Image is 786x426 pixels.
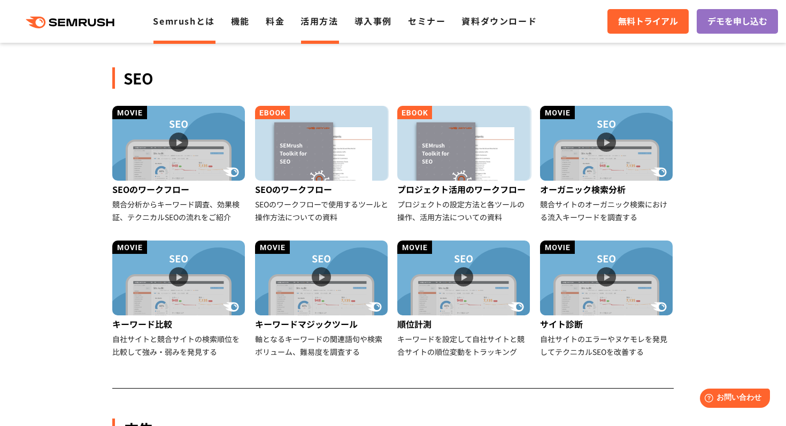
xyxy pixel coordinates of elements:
a: セミナー [408,14,445,27]
div: プロジェクト活用のワークフロー [397,181,531,198]
div: オーガニック検索分析 [540,181,674,198]
a: SEOのワークフロー 競合分析からキーワード調査、効果検証、テクニカルSEOの流れをご紹介 [112,106,246,223]
a: 順位計測 キーワードを設定して自社サイトと競合サイトの順位変動をトラッキング [397,241,531,358]
a: オーガニック検索分析 競合サイトのオーガニック検索における流入キーワードを調査する [540,106,674,223]
div: キーワードマジックツール [255,315,389,332]
div: 自社サイトと競合サイトの検索順位を比較して強み・弱みを発見する [112,332,246,358]
div: 競合サイトのオーガニック検索における流入キーワードを調査する [540,198,674,223]
a: 活用方法 [300,14,338,27]
a: 導入事例 [355,14,392,27]
div: SEO [112,67,674,89]
a: 料金 [266,14,284,27]
div: キーワードを設定して自社サイトと競合サイトの順位変動をトラッキング [397,332,531,358]
span: 無料トライアル [618,14,678,28]
a: サイト診断 自社サイトのエラーやヌケモレを発見してテクニカルSEOを改善する [540,241,674,358]
a: Semrushとは [153,14,214,27]
span: デモを申し込む [707,14,767,28]
a: デモを申し込む [697,9,778,34]
a: プロジェクト活用のワークフロー プロジェクトの設定方法と各ツールの操作、活用方法についての資料 [397,106,531,223]
a: キーワード比較 自社サイトと競合サイトの検索順位を比較して強み・弱みを発見する [112,241,246,358]
div: サイト診断 [540,315,674,332]
a: 資料ダウンロード [461,14,537,27]
div: SEOのワークフローで使用するツールと操作方法についての資料 [255,198,389,223]
div: 順位計測 [397,315,531,332]
a: 機能 [231,14,250,27]
div: プロジェクトの設定方法と各ツールの操作、活用方法についての資料 [397,198,531,223]
a: キーワードマジックツール 軸となるキーワードの関連語句や検索ボリューム、難易度を調査する [255,241,389,358]
a: 無料トライアル [607,9,689,34]
iframe: Help widget launcher [691,384,774,414]
div: 自社サイトのエラーやヌケモレを発見してテクニカルSEOを改善する [540,332,674,358]
div: SEOのワークフロー [255,181,389,198]
div: 競合分析からキーワード調査、効果検証、テクニカルSEOの流れをご紹介 [112,198,246,223]
div: 軸となるキーワードの関連語句や検索ボリューム、難易度を調査する [255,332,389,358]
a: SEOのワークフロー SEOのワークフローで使用するツールと操作方法についての資料 [255,106,389,223]
div: SEOのワークフロー [112,181,246,198]
div: キーワード比較 [112,315,246,332]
